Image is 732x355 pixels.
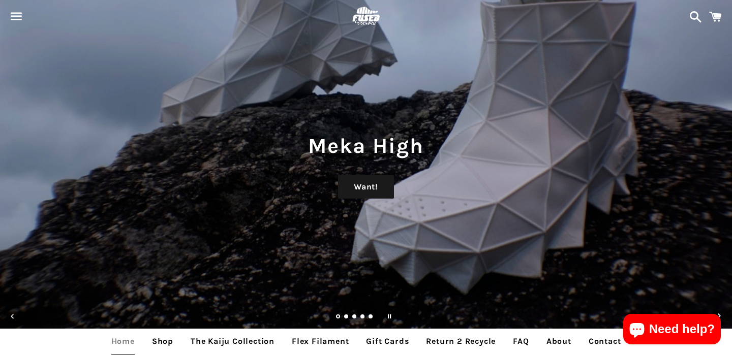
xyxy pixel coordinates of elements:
a: Load slide 5 [369,315,374,320]
button: Pause slideshow [378,305,401,328]
a: Contact [581,329,629,354]
a: About [539,329,579,354]
a: The Kaiju Collection [183,329,282,354]
a: Home [104,329,142,354]
a: Return 2 Recycle [418,329,503,354]
a: FAQ [505,329,536,354]
a: Gift Cards [358,329,416,354]
a: Shop [144,329,181,354]
button: Previous slide [2,305,24,328]
a: Load slide 2 [344,315,349,320]
h1: Meka High [10,131,722,160]
inbox-online-store-chat: Shopify online store chat [620,314,724,347]
a: Slide 1, current [336,315,341,320]
a: Load slide 3 [352,315,357,320]
a: Flex Filament [284,329,356,354]
a: Load slide 4 [360,315,365,320]
a: Want! [338,175,394,199]
button: Next slide [708,305,730,328]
